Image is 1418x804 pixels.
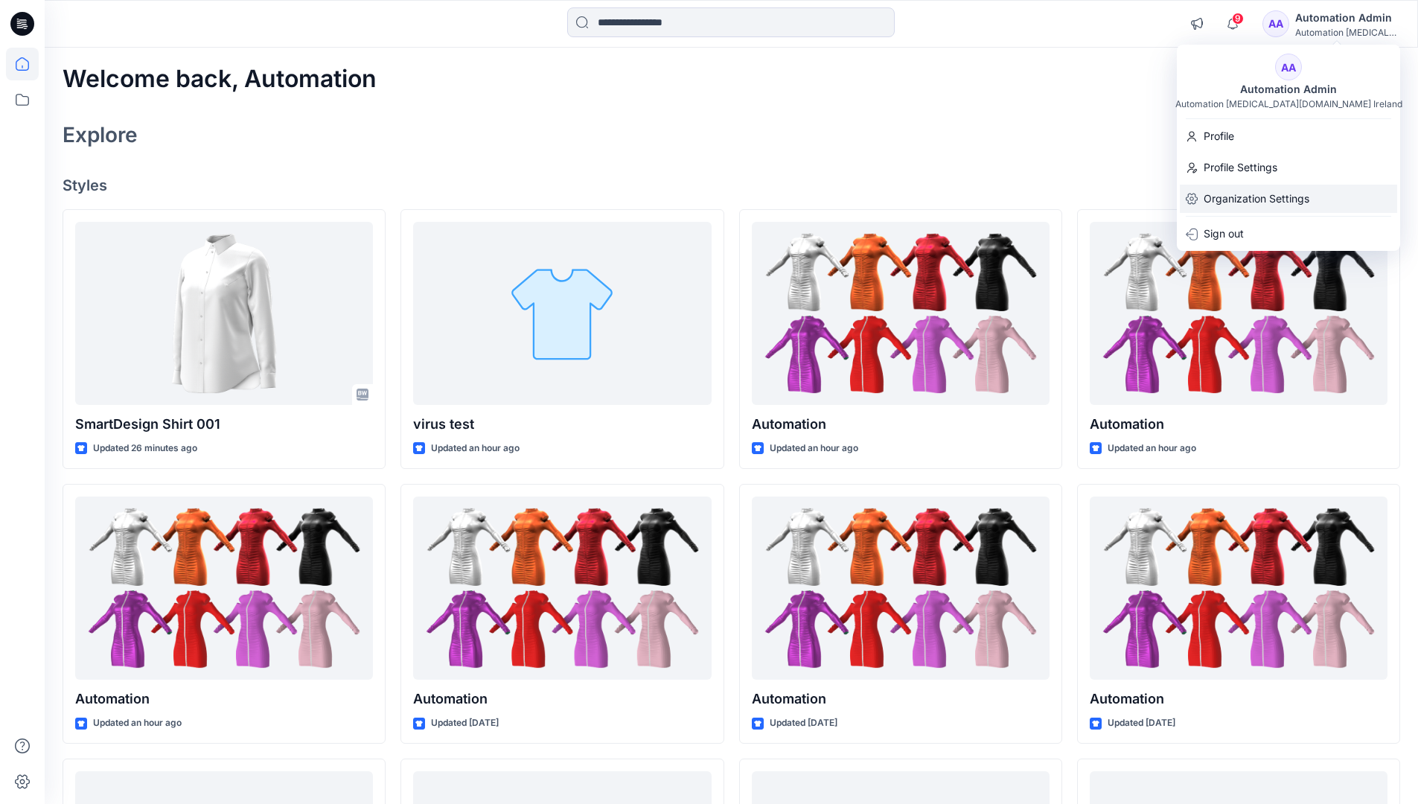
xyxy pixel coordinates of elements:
[93,715,182,731] p: Updated an hour ago
[63,123,138,147] h2: Explore
[1108,441,1196,456] p: Updated an hour ago
[1204,122,1234,150] p: Profile
[770,715,837,731] p: Updated [DATE]
[413,497,711,680] a: Automation
[1295,9,1399,27] div: Automation Admin
[75,497,373,680] a: Automation
[431,715,499,731] p: Updated [DATE]
[75,222,373,406] a: SmartDesign Shirt 001
[413,689,711,709] p: Automation
[1177,122,1400,150] a: Profile
[431,441,520,456] p: Updated an hour ago
[1231,80,1346,98] div: Automation Admin
[752,689,1050,709] p: Automation
[413,222,711,406] a: virus test
[75,689,373,709] p: Automation
[1204,153,1277,182] p: Profile Settings
[1295,27,1399,38] div: Automation [MEDICAL_DATA]...
[75,414,373,435] p: SmartDesign Shirt 001
[1108,715,1175,731] p: Updated [DATE]
[1090,497,1387,680] a: Automation
[1090,689,1387,709] p: Automation
[1204,185,1309,213] p: Organization Settings
[1175,98,1402,109] div: Automation [MEDICAL_DATA][DOMAIN_NAME] Ireland
[752,222,1050,406] a: Automation
[1090,222,1387,406] a: Automation
[770,441,858,456] p: Updated an hour ago
[63,66,377,93] h2: Welcome back, Automation
[413,414,711,435] p: virus test
[93,441,197,456] p: Updated 26 minutes ago
[1262,10,1289,37] div: AA
[752,414,1050,435] p: Automation
[752,497,1050,680] a: Automation
[1090,414,1387,435] p: Automation
[63,176,1400,194] h4: Styles
[1177,153,1400,182] a: Profile Settings
[1275,54,1302,80] div: AA
[1204,220,1244,248] p: Sign out
[1232,13,1244,25] span: 9
[1177,185,1400,213] a: Organization Settings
